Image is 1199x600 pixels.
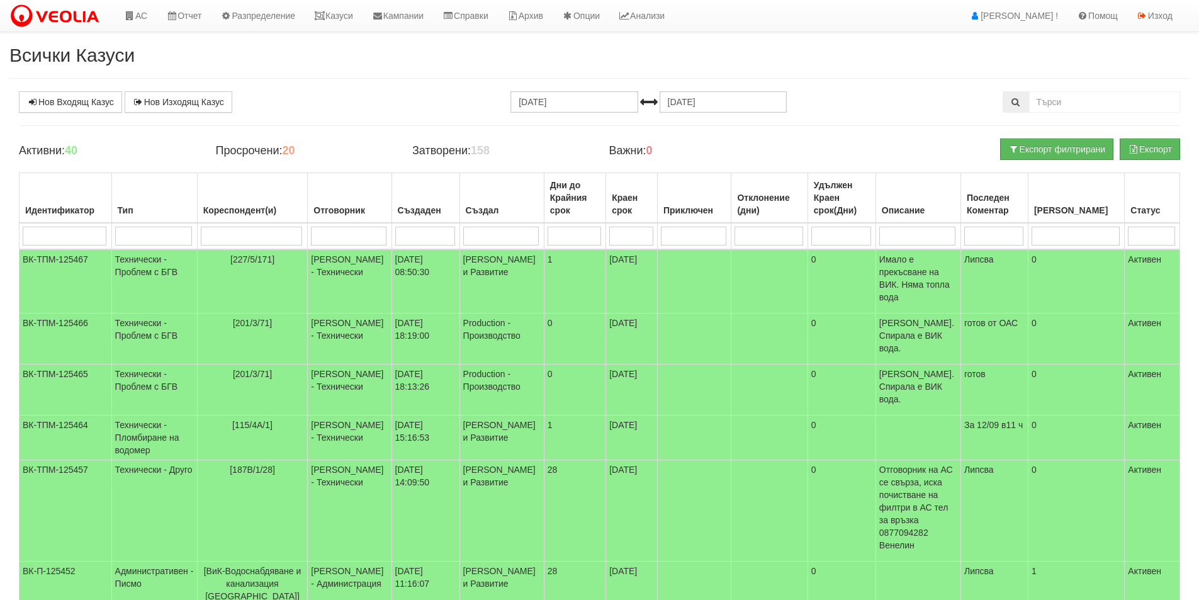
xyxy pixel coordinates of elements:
div: Създаден [395,201,456,219]
td: ВК-ТПМ-125465 [20,365,112,416]
td: 0 [1028,460,1124,562]
td: [DATE] 15:16:53 [391,416,459,460]
td: [PERSON_NAME] и Развитие [459,460,544,562]
td: [DATE] [606,460,658,562]
td: 0 [1028,365,1124,416]
div: Отклонение (дни) [735,189,804,219]
td: [DATE] [606,249,658,314]
td: [DATE] 18:13:26 [391,365,459,416]
td: Технически - Проблем с БГВ [111,365,197,416]
img: VeoliaLogo.png [9,3,105,30]
th: Описание: No sort applied, activate to apply an ascending sort [875,173,960,224]
span: готов [964,369,986,379]
td: [DATE] [606,416,658,460]
td: [DATE] 14:09:50 [391,460,459,562]
div: Статус [1128,201,1176,219]
th: Създаден: No sort applied, activate to apply an ascending sort [391,173,459,224]
td: 0 [1028,314,1124,365]
div: Последен Коментар [964,189,1025,219]
b: 158 [471,144,490,157]
span: [115/4А/1] [232,420,273,430]
td: ВК-ТПМ-125464 [20,416,112,460]
button: Експорт филтрирани [1000,139,1113,160]
div: Удължен Краен срок(Дни) [811,176,872,219]
td: [PERSON_NAME] и Развитие [459,249,544,314]
td: [PERSON_NAME] - Технически [308,249,391,314]
th: Отговорник: No sort applied, activate to apply an ascending sort [308,173,391,224]
td: [DATE] 08:50:30 [391,249,459,314]
h4: Важни: [609,145,786,157]
span: 0 [548,318,553,328]
th: Краен срок: No sort applied, activate to apply an ascending sort [606,173,658,224]
td: Активен [1125,249,1180,314]
input: Търсене по Идентификатор, Бл/Вх/Ап, Тип, Описание, Моб. Номер, Имейл, Файл, Коментар, [1029,91,1180,113]
span: [187В/1/28] [230,465,275,475]
th: Приключен: No sort applied, activate to apply an ascending sort [657,173,731,224]
th: Удължен Краен срок(Дни): No sort applied, activate to apply an ascending sort [808,173,875,224]
td: Production - Производство [459,314,544,365]
div: Краен срок [609,189,654,219]
div: Отговорник [311,201,388,219]
span: Липсва [964,465,994,475]
td: ВК-ТПМ-125467 [20,249,112,314]
th: Тип: No sort applied, activate to apply an ascending sort [111,173,197,224]
p: [PERSON_NAME].Спирала е ВИК вода. [879,368,957,405]
th: Създал: No sort applied, activate to apply an ascending sort [459,173,544,224]
td: [PERSON_NAME] - Технически [308,460,391,562]
td: 0 [808,249,875,314]
span: Липсва [964,254,994,264]
th: Дни до Крайния срок: No sort applied, activate to apply an ascending sort [544,173,605,224]
span: [227/5/171] [230,254,274,264]
td: Технически - Проблем с БГВ [111,314,197,365]
td: Активен [1125,416,1180,460]
span: [201/3/71] [233,318,272,328]
p: Имало е прекъсване на ВИК. Няма топла вода [879,253,957,303]
span: 0 [548,369,553,379]
div: Приключен [661,201,728,219]
td: 0 [808,416,875,460]
b: 0 [646,144,653,157]
span: 28 [548,566,558,576]
td: 0 [808,314,875,365]
span: 1 [548,420,553,430]
th: Брой Файлове: No sort applied, activate to apply an ascending sort [1028,173,1124,224]
b: 20 [282,144,295,157]
td: ВК-ТПМ-125466 [20,314,112,365]
td: Технически - Проблем с БГВ [111,249,197,314]
td: 0 [1028,416,1124,460]
td: 0 [1028,249,1124,314]
h4: Затворени: [412,145,590,157]
div: Тип [115,201,194,219]
h2: Всички Казуси [9,45,1190,65]
td: [DATE] [606,314,658,365]
td: Активен [1125,460,1180,562]
p: [PERSON_NAME].Спирала е ВИК вода. [879,317,957,354]
td: 0 [808,365,875,416]
td: Технически - Пломбиране на водомер [111,416,197,460]
td: [PERSON_NAME] - Технически [308,314,391,365]
div: Идентификатор [23,201,108,219]
th: Кореспондент(и): No sort applied, activate to apply an ascending sort [197,173,308,224]
span: готов от ОАС [964,318,1018,328]
div: Описание [879,201,957,219]
th: Идентификатор: No sort applied, activate to apply an ascending sort [20,173,112,224]
td: [DATE] [606,365,658,416]
td: Активен [1125,314,1180,365]
span: Липсва [964,566,994,576]
div: [PERSON_NAME] [1032,201,1121,219]
div: Дни до Крайния срок [548,176,602,219]
div: Създал [463,201,541,219]
b: 40 [65,144,77,157]
span: 28 [548,465,558,475]
td: 0 [808,460,875,562]
td: Активен [1125,365,1180,416]
td: [PERSON_NAME] и Развитие [459,416,544,460]
h4: Просрочени: [215,145,393,157]
h4: Активни: [19,145,196,157]
p: Отговорник на АС се свърза, иска почистване на филтри в АС тел за връзка 0877094282 Венелин [879,463,957,552]
td: Технически - Друго [111,460,197,562]
td: Production - Производство [459,365,544,416]
th: Статус: No sort applied, activate to apply an ascending sort [1125,173,1180,224]
td: ВК-ТПМ-125457 [20,460,112,562]
a: Нов Входящ Казус [19,91,122,113]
